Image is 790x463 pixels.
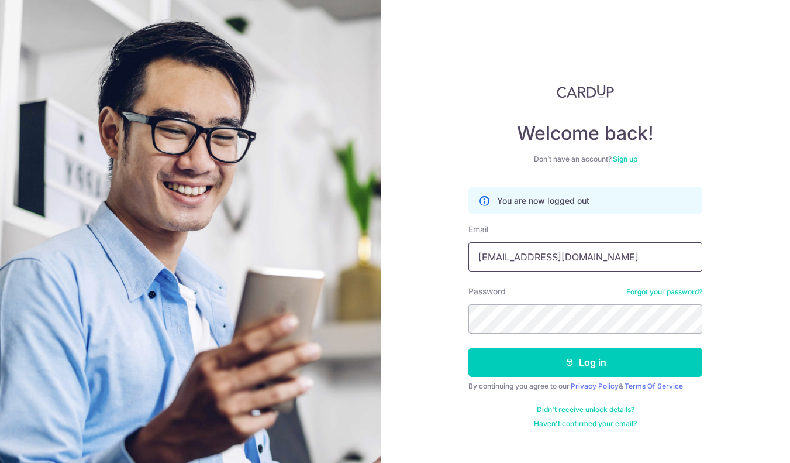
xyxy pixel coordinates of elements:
a: Haven't confirmed your email? [534,419,637,428]
p: You are now logged out [497,195,589,207]
h4: Welcome back! [468,122,702,145]
a: Forgot your password? [626,287,702,297]
button: Log in [468,348,702,377]
a: Terms Of Service [625,382,683,390]
a: Didn't receive unlock details? [537,405,634,414]
input: Enter your Email [468,242,702,272]
a: Sign up [613,155,637,163]
div: Don’t have an account? [468,155,702,164]
label: Password [468,286,506,297]
img: CardUp Logo [557,84,614,98]
div: By continuing you agree to our & [468,382,702,391]
label: Email [468,224,488,235]
a: Privacy Policy [571,382,619,390]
